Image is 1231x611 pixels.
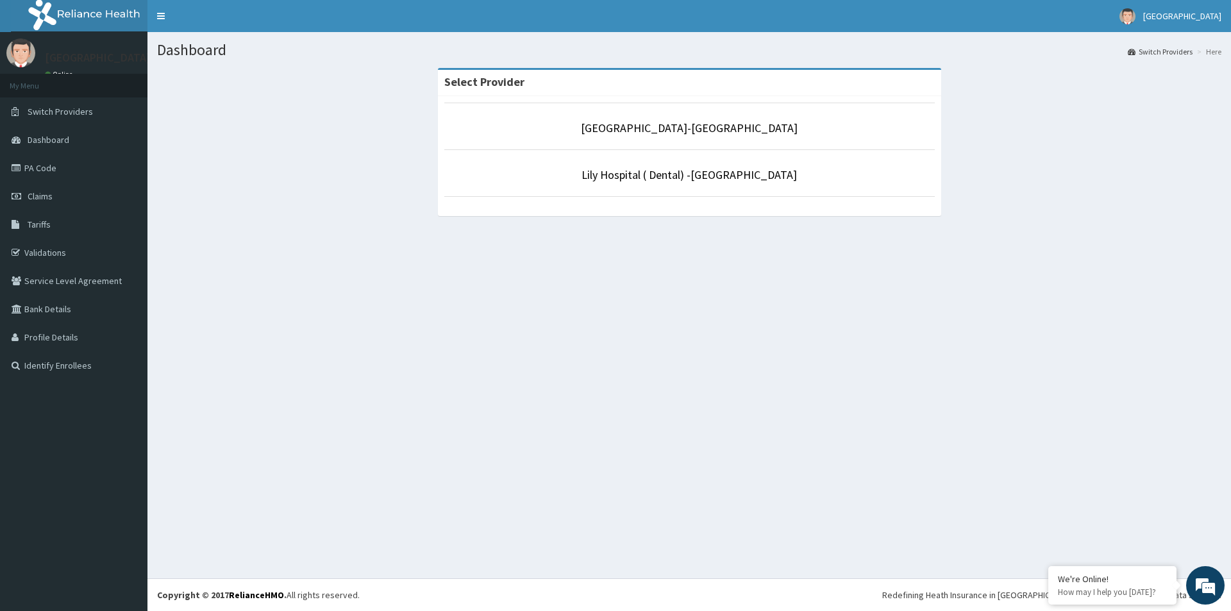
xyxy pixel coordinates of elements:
span: Switch Providers [28,106,93,117]
span: Claims [28,190,53,202]
p: How may I help you today? [1058,587,1167,598]
footer: All rights reserved. [147,578,1231,611]
span: Tariffs [28,219,51,230]
span: Dashboard [28,134,69,146]
img: User Image [6,38,35,67]
a: Lily Hospital ( Dental) -[GEOGRAPHIC_DATA] [582,167,797,182]
a: Switch Providers [1128,46,1193,57]
a: RelianceHMO [229,589,284,601]
div: We're Online! [1058,573,1167,585]
strong: Copyright © 2017 . [157,589,287,601]
img: User Image [1119,8,1135,24]
p: [GEOGRAPHIC_DATA] [45,52,151,63]
a: Online [45,70,76,79]
li: Here [1194,46,1221,57]
div: Redefining Heath Insurance in [GEOGRAPHIC_DATA] using Telemedicine and Data Science! [882,589,1221,601]
span: [GEOGRAPHIC_DATA] [1143,10,1221,22]
h1: Dashboard [157,42,1221,58]
a: [GEOGRAPHIC_DATA]-[GEOGRAPHIC_DATA] [581,121,798,135]
strong: Select Provider [444,74,524,89]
